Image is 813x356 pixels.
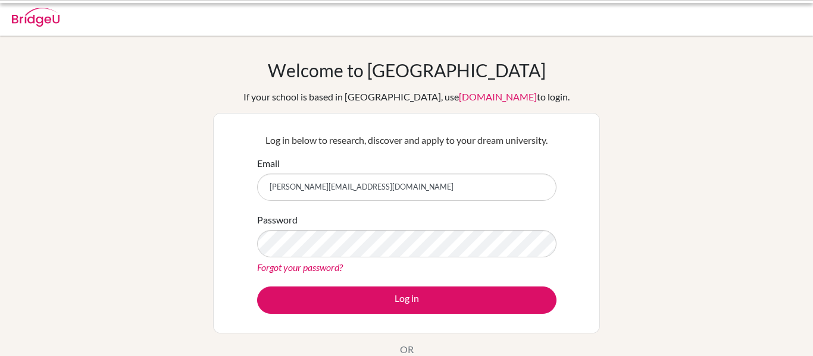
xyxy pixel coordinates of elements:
[257,286,556,314] button: Log in
[257,262,343,273] a: Forgot your password?
[459,91,537,102] a: [DOMAIN_NAME]
[268,59,546,81] h1: Welcome to [GEOGRAPHIC_DATA]
[257,156,280,171] label: Email
[243,90,570,104] div: If your school is based in [GEOGRAPHIC_DATA], use to login.
[12,8,60,27] img: Bridge-U
[257,213,298,227] label: Password
[257,133,556,147] p: Log in below to research, discover and apply to your dream university.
